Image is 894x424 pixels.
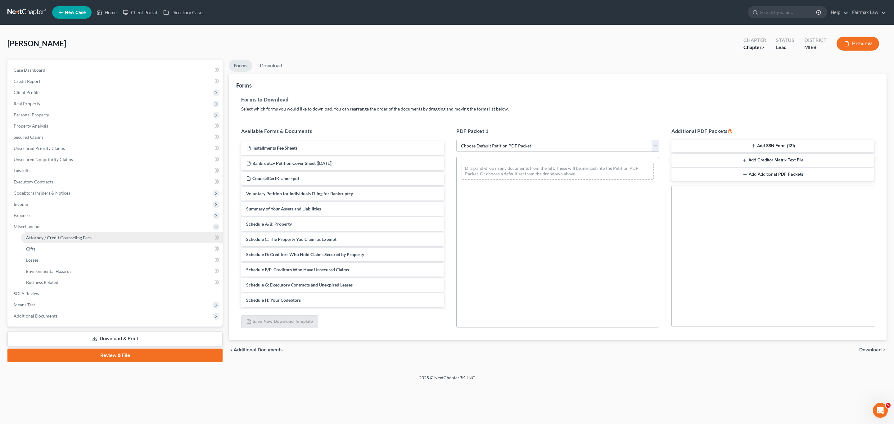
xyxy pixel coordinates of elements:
div: Drag-and-drop in any documents from the left. These will be merged into the Petition PDF Packet. ... [462,162,654,180]
span: Executory Contracts [14,179,53,184]
h5: Additional PDF Packets [671,127,874,135]
span: Codebtors Insiders & Notices [14,190,70,196]
span: Schedule E/F: Creditors Who Have Unsecured Claims [246,267,349,272]
span: Lawsuits [14,168,30,173]
a: Client Portal [120,7,160,18]
span: Schedule C: The Property You Claim as Exempt [246,237,336,242]
button: Add Creditor Matrix Text File [671,154,874,167]
a: Directory Cases [160,7,208,18]
a: Unsecured Priority Claims [9,143,223,154]
div: District [804,37,827,44]
span: Installments Fee Sheets [252,145,297,151]
span: Business Related [26,280,58,285]
i: chevron_left [229,347,234,352]
a: Credit Report [9,76,223,87]
span: Bankruptcy Petition Cover Sheet ([DATE]) [252,160,332,166]
input: Search by name... [760,7,817,18]
div: Status [776,37,794,44]
a: Gifts [21,243,223,255]
h5: Forms to Download [241,96,874,103]
a: Executory Contracts [9,176,223,187]
span: Schedule D: Creditors Who Hold Claims Secured by Property [246,252,364,257]
span: Losses [26,257,38,263]
span: Property Analysis [14,123,48,129]
span: Schedule G: Executory Contracts and Unexpired Leases [246,282,353,287]
a: Case Dashboard [9,65,223,76]
span: Credit Report [14,79,40,84]
i: chevron_right [882,347,887,352]
a: Property Analysis [9,120,223,132]
button: Save New Download Template [241,315,318,328]
span: Gifts [26,246,35,251]
span: [PERSON_NAME] [7,39,66,48]
span: Voluntary Petition for Individuals Filing for Bankruptcy [246,191,353,196]
span: CounselCertKramer-pdf [252,176,299,181]
p: Select which forms you would like to download. You can rearrange the order of the documents by dr... [241,106,874,112]
span: Secured Claims [14,134,43,140]
span: Environmental Hazards [26,268,71,274]
h5: Available Forms & Documents [241,127,444,135]
span: Real Property [14,101,40,106]
span: Attorney / Credit Counseling Fees [26,235,92,240]
span: Client Profile [14,90,39,95]
a: SOFA Review [9,288,223,299]
button: Download chevron_right [859,347,887,352]
a: Review & File [7,349,223,362]
span: Unsecured Nonpriority Claims [14,157,73,162]
span: Personal Property [14,112,49,117]
div: Chapter [743,37,766,44]
div: MIEB [804,44,827,51]
span: Summary of Your Assets and Liabilities [246,206,321,211]
a: Help [828,7,848,18]
a: Unsecured Nonpriority Claims [9,154,223,165]
span: Expenses [14,213,31,218]
div: Chapter [743,44,766,51]
span: Miscellaneous [14,224,41,229]
a: Environmental Hazards [21,266,223,277]
button: Add SSN Form (121) [671,140,874,153]
a: Download & Print [7,332,223,346]
a: Download [255,60,287,72]
a: Forms [229,60,252,72]
span: Additional Documents [14,313,57,318]
span: 5 [886,403,891,408]
button: Add Additional PDF Packets [671,168,874,181]
span: 7 [762,44,765,50]
a: Losses [21,255,223,266]
span: Unsecured Priority Claims [14,146,65,151]
a: Lawsuits [9,165,223,176]
a: Attorney / Credit Counseling Fees [21,232,223,243]
span: SOFA Review [14,291,39,296]
div: Forms [236,82,252,89]
span: Download [859,347,882,352]
div: 2025 © NextChapterBK, INC [270,375,624,386]
a: Home [93,7,120,18]
span: Schedule H: Your Codebtors [246,297,301,303]
span: Schedule A/B: Property [246,221,292,227]
div: Lead [776,44,794,51]
a: chevron_left Additional Documents [229,347,283,352]
iframe: Intercom live chat [873,403,888,418]
a: Secured Claims [9,132,223,143]
a: Fairmax Law [849,7,886,18]
span: New Case [65,10,86,15]
span: Case Dashboard [14,67,45,73]
span: Additional Documents [234,347,283,352]
span: Income [14,201,28,207]
button: Preview [837,37,879,51]
span: Means Test [14,302,35,307]
a: Business Related [21,277,223,288]
h5: PDF Packet 1 [456,127,659,135]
